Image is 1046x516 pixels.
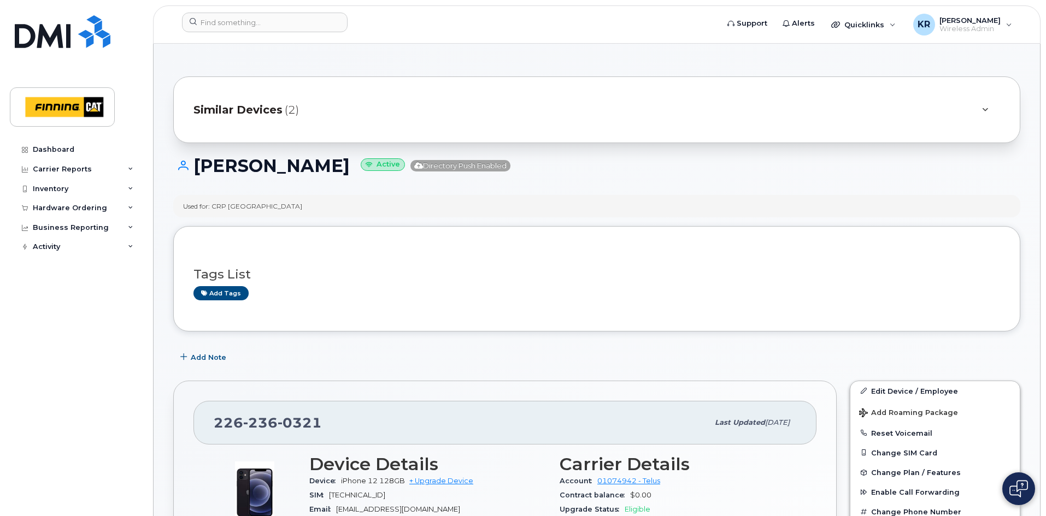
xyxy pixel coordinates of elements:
[193,102,283,118] span: Similar Devices
[193,286,249,300] a: Add tags
[765,418,790,426] span: [DATE]
[191,352,226,363] span: Add Note
[560,454,797,474] h3: Carrier Details
[329,491,385,499] span: [TECHNICAL_ID]
[361,158,405,171] small: Active
[597,477,660,485] a: 01074942 - Telus
[193,268,1000,281] h3: Tags List
[173,348,236,367] button: Add Note
[309,454,546,474] h3: Device Details
[859,408,958,419] span: Add Roaming Package
[285,102,299,118] span: (2)
[1009,480,1028,497] img: Open chat
[341,477,405,485] span: iPhone 12 128GB
[715,418,765,426] span: Last updated
[173,156,1020,175] h1: [PERSON_NAME]
[410,160,510,171] span: Directory Push Enabled
[183,201,302,211] div: Used for: CRP [GEOGRAPHIC_DATA]
[336,505,460,513] span: [EMAIL_ADDRESS][DOMAIN_NAME]
[560,505,625,513] span: Upgrade Status
[278,414,322,431] span: 0321
[850,401,1020,423] button: Add Roaming Package
[871,468,961,477] span: Change Plan / Features
[850,381,1020,401] a: Edit Device / Employee
[309,505,336,513] span: Email
[409,477,473,485] a: + Upgrade Device
[625,505,650,513] span: Eligible
[560,477,597,485] span: Account
[309,477,341,485] span: Device
[630,491,651,499] span: $0.00
[850,423,1020,443] button: Reset Voicemail
[850,482,1020,502] button: Enable Call Forwarding
[850,462,1020,482] button: Change Plan / Features
[214,414,322,431] span: 226
[243,414,278,431] span: 236
[871,488,960,496] span: Enable Call Forwarding
[560,491,630,499] span: Contract balance
[309,491,329,499] span: SIM
[850,443,1020,462] button: Change SIM Card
